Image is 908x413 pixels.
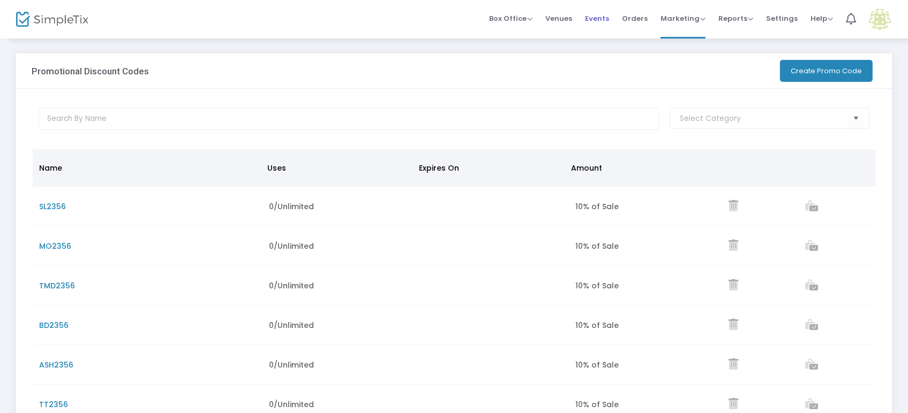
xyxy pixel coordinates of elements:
span: Uses [267,163,286,173]
span: Venues [545,5,572,32]
span: Marketing [661,13,706,24]
a: View list of orders which used this promo code. [805,320,818,331]
span: Amount [571,163,602,173]
span: Box Office [489,13,532,24]
span: 0/Unlimited [269,280,314,291]
span: Settings [766,5,798,32]
span: SL2356 [39,201,66,212]
a: View list of orders which used this promo code. [805,360,818,371]
span: 0/Unlimited [269,399,314,410]
button: Select [849,108,864,129]
span: 0/Unlimited [269,320,314,331]
h3: Promotional Discount Codes [32,66,149,77]
input: Search By Name [39,108,659,130]
span: 0/Unlimited [269,201,314,212]
a: View list of orders which used this promo code. [805,241,818,252]
span: 0/Unlimited [269,360,314,370]
span: Orders [622,5,648,32]
span: 10% of Sale [575,280,619,291]
span: 10% of Sale [575,241,619,251]
span: ASH2356 [39,360,73,370]
span: Help [811,13,833,24]
input: Select Category [680,113,849,124]
span: 10% of Sale [575,320,619,331]
span: Reports [718,13,753,24]
span: Expires On [419,163,460,173]
span: TT2356 [39,399,68,410]
a: View list of orders which used this promo code. [805,202,818,212]
span: Events [585,5,609,32]
span: BD2356 [39,320,69,331]
a: View list of orders which used this promo code. [805,281,818,292]
span: TMD2356 [39,280,75,291]
span: Name [39,163,62,173]
button: Create Promo Code [780,60,873,82]
span: 10% of Sale [575,201,619,212]
span: 10% of Sale [575,360,619,370]
span: 0/Unlimited [269,241,314,251]
span: MO2356 [39,241,71,251]
a: View list of orders which used this promo code. [805,400,818,410]
span: 10% of Sale [575,399,619,410]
